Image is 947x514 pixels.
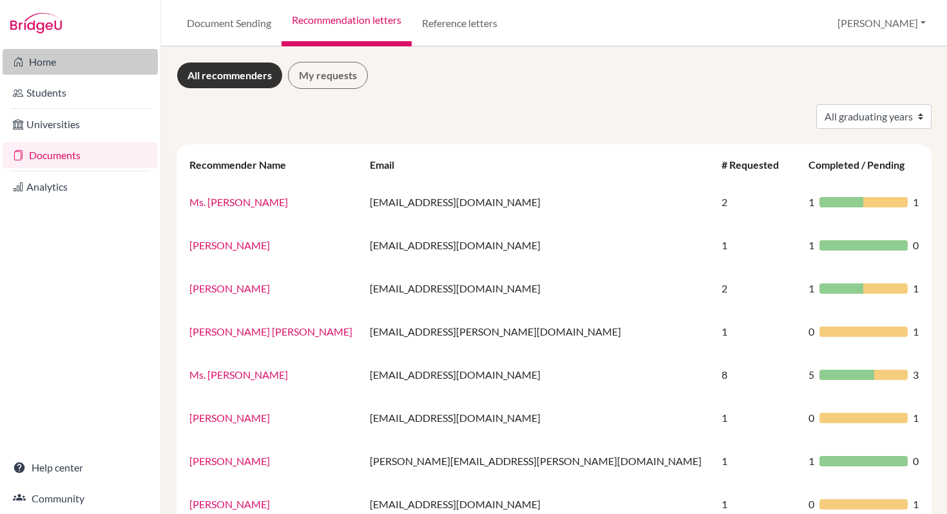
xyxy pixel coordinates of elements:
td: 1 [714,396,801,439]
td: 1 [714,224,801,267]
td: [EMAIL_ADDRESS][DOMAIN_NAME] [362,224,714,267]
td: 8 [714,353,801,396]
a: Universities [3,111,158,137]
div: # Requested [722,158,792,171]
a: [PERSON_NAME] [PERSON_NAME] [189,325,352,338]
a: Help center [3,455,158,481]
a: [PERSON_NAME] [189,282,270,294]
a: My requests [288,62,368,89]
a: Ms. [PERSON_NAME] [189,196,288,208]
td: 1 [714,310,801,353]
span: 5 [808,367,814,383]
span: 0 [808,324,814,339]
a: Home [3,49,158,75]
td: [EMAIL_ADDRESS][PERSON_NAME][DOMAIN_NAME] [362,310,714,353]
td: [PERSON_NAME][EMAIL_ADDRESS][PERSON_NAME][DOMAIN_NAME] [362,439,714,482]
a: [PERSON_NAME] [189,412,270,424]
td: [EMAIL_ADDRESS][DOMAIN_NAME] [362,353,714,396]
span: 0 [913,238,919,253]
span: 1 [808,453,814,469]
div: Recommender Name [189,158,299,171]
img: Bridge-U [10,13,62,33]
span: 1 [808,238,814,253]
span: 1 [913,195,919,210]
span: 1 [808,195,814,210]
td: 1 [714,439,801,482]
td: [EMAIL_ADDRESS][DOMAIN_NAME] [362,267,714,310]
a: Students [3,80,158,106]
span: 0 [913,453,919,469]
a: [PERSON_NAME] [189,455,270,467]
a: Community [3,486,158,511]
td: [EMAIL_ADDRESS][DOMAIN_NAME] [362,180,714,224]
div: Email [370,158,407,171]
span: 1 [913,410,919,426]
td: [EMAIL_ADDRESS][DOMAIN_NAME] [362,396,714,439]
span: 0 [808,410,814,426]
td: 2 [714,267,801,310]
div: Completed / Pending [808,158,917,171]
button: [PERSON_NAME] [832,11,932,35]
a: Analytics [3,174,158,200]
a: Documents [3,142,158,168]
span: 1 [913,497,919,512]
span: 1 [913,281,919,296]
span: 1 [913,324,919,339]
a: [PERSON_NAME] [189,498,270,510]
span: 0 [808,497,814,512]
a: [PERSON_NAME] [189,239,270,251]
span: 1 [808,281,814,296]
td: 2 [714,180,801,224]
a: Ms. [PERSON_NAME] [189,368,288,381]
a: All recommenders [177,62,283,89]
span: 3 [913,367,919,383]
